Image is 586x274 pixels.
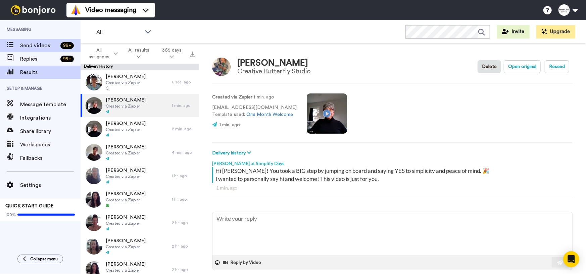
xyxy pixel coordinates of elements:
[86,167,102,184] img: 4a84b0ed-76f9-42f4-bb46-af846624dfdc-thumb.jpg
[106,268,146,273] span: Created via Zapier
[122,44,156,63] button: All results
[81,70,199,94] a: [PERSON_NAME]Created via Zapier6 sec. ago
[5,204,54,208] span: QUICK START GUIDE
[219,123,240,127] span: 1 min. ago
[237,68,311,75] div: Creative Butterfly Studio
[106,150,146,156] span: Created via Zapier
[188,49,197,59] button: Export all results that match these filters now.
[497,25,530,39] button: Invite
[81,164,199,188] a: [PERSON_NAME]Created via Zapier1 hr. ago
[20,42,58,50] span: Send videos
[172,197,195,202] div: 1 hr. ago
[81,94,199,117] a: [PERSON_NAME]Created via Zapier1 min. ago
[81,141,199,164] a: [PERSON_NAME]Created via Zapier4 min. ago
[563,251,579,267] div: Open Intercom Messenger
[106,127,146,132] span: Created via Zapier
[106,261,146,268] span: [PERSON_NAME]
[212,95,252,99] strong: Created via Zapier
[86,47,112,60] span: All assignees
[172,220,195,225] div: 2 hr. ago
[106,80,146,85] span: Created via Zapier
[70,5,81,15] img: vm-color.svg
[536,25,575,39] button: Upgrade
[212,149,253,157] button: Delivery history
[60,42,74,49] div: 99 +
[172,267,195,272] div: 2 hr. ago
[106,120,146,127] span: [PERSON_NAME]
[106,237,146,244] span: [PERSON_NAME]
[545,60,569,73] button: Resend
[172,173,195,179] div: 1 hr. ago
[106,214,146,221] span: [PERSON_NAME]
[216,185,569,191] div: 1 min. ago
[86,214,102,231] img: dd30d337-fee2-4b1d-a706-39b29acabea3-thumb.jpg
[106,191,146,197] span: [PERSON_NAME]
[237,58,311,68] div: [PERSON_NAME]
[60,56,74,62] div: 99 +
[106,73,146,80] span: [PERSON_NAME]
[106,144,146,150] span: [PERSON_NAME]
[20,68,81,76] span: Results
[172,103,195,108] div: 1 min. ago
[246,112,293,117] a: One Month Welcome
[172,79,195,85] div: 6 sec. ago
[30,256,58,262] span: Collapse menu
[106,174,146,179] span: Created via Zapier
[20,127,81,135] span: Share library
[5,212,16,217] span: 100%
[478,60,501,73] button: Delete
[17,255,63,263] button: Collapse menu
[106,97,146,104] span: [PERSON_NAME]
[212,94,297,101] p: : 1 min. ago
[215,167,571,183] div: Hi [PERSON_NAME]! You took a BIG step by jumping on board and saying YES to simplicity and peace ...
[106,197,146,203] span: Created via Zapier
[106,244,146,250] span: Created via Zapier
[557,260,565,265] img: send-white.svg
[86,191,102,208] img: 465e6e9d-871b-4041-a8ef-ba7e1d80bc87-thumb.jpg
[86,238,102,255] img: f8659541-7292-40bf-8a87-3a51ea867042-thumb.jpg
[81,234,199,258] a: [PERSON_NAME]Created via Zapier2 hr. ago
[212,104,297,118] p: [EMAIL_ADDRESS][DOMAIN_NAME] Template used:
[20,100,81,109] span: Message template
[86,97,102,114] img: 891ae404-1741-4e31-b697-0b278847560c-thumb.jpg
[20,141,81,149] span: Workspaces
[20,114,81,122] span: Integrations
[86,121,102,137] img: ca10979e-29af-4acf-9602-069f8e7db96f-thumb.jpg
[85,5,136,15] span: Video messaging
[106,221,146,226] span: Created via Zapier
[172,150,195,155] div: 4 min. ago
[172,126,195,132] div: 2 min. ago
[20,181,81,189] span: Settings
[223,258,263,268] button: Reply by Video
[212,157,573,167] div: [PERSON_NAME] at Simplify Days
[156,44,188,63] button: 365 days
[172,244,195,249] div: 2 hr. ago
[106,104,146,109] span: Created via Zapier
[81,117,199,141] a: [PERSON_NAME]Created via Zapier2 min. ago
[81,211,199,234] a: [PERSON_NAME]Created via Zapier2 hr. ago
[106,167,146,174] span: [PERSON_NAME]
[190,52,195,57] img: export.svg
[82,44,122,63] button: All assignees
[81,64,199,70] div: Delivery History
[20,154,81,162] span: Fallbacks
[81,188,199,211] a: [PERSON_NAME]Created via Zapier1 hr. ago
[86,74,102,90] img: 7ea5b622-8978-427d-b150-2c921025847a-thumb.jpg
[212,58,231,76] img: Image of Allison Susee
[96,28,141,36] span: All
[504,60,541,73] button: Open original
[86,144,102,161] img: f4af4f51-7763-463d-bfc5-813ba8c92252-thumb.jpg
[8,5,58,15] img: bj-logo-header-white.svg
[20,55,58,63] span: Replies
